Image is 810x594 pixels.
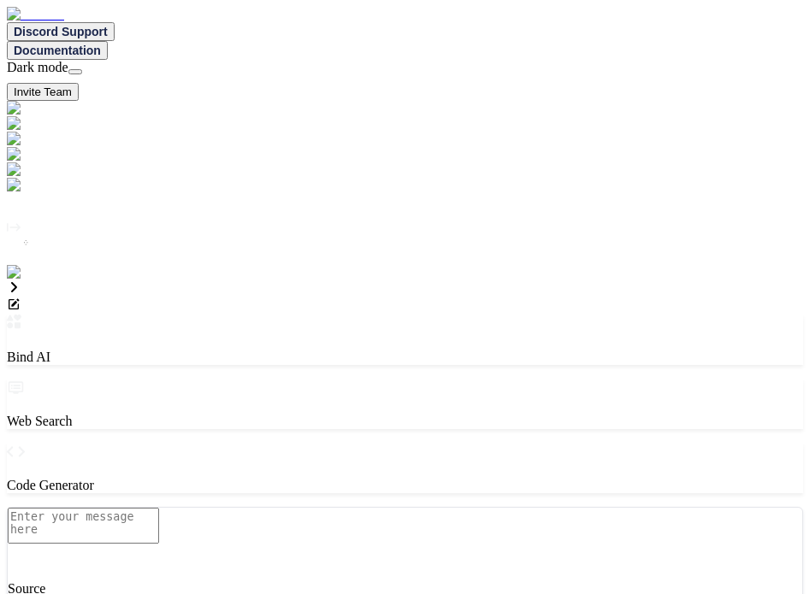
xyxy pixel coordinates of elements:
span: Discord Support [14,25,108,38]
button: Invite Team [7,83,79,101]
button: Discord Support [7,22,115,41]
span: Documentation [14,44,101,57]
p: Bind AI [7,350,803,365]
button: Documentation [7,41,108,60]
img: githubDark [7,147,83,162]
img: darkChat [7,132,71,147]
img: cloudideIcon [7,178,92,193]
img: premium [7,162,70,178]
img: Bind AI [7,7,64,22]
p: Web Search [7,414,803,429]
img: darkAi-studio [7,116,97,132]
span: Dark mode [7,60,68,74]
p: Code Generator [7,478,803,493]
img: settings [7,265,62,280]
img: darkChat [7,101,71,116]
